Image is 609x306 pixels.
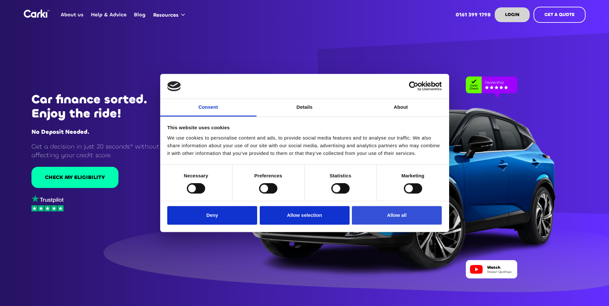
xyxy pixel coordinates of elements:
[254,173,282,178] strong: Preferences
[57,2,87,27] a: About us
[167,134,442,157] div: We use cookies to personalise content and ads, to provide social media features and to analyse ou...
[167,124,442,132] div: This website uses cookies
[167,81,181,91] img: logo
[45,174,105,181] div: CHECK MY ELIGIBILITY
[257,99,353,116] a: Details
[353,99,449,116] a: About
[31,205,64,211] img: stars
[87,2,130,27] a: Help & Advice
[153,12,178,19] div: Resources
[149,3,191,27] div: Resources
[31,167,118,188] a: CHECK MY ELIGIBILITY
[160,99,257,116] a: Consent
[401,173,424,178] strong: Marketing
[31,142,175,160] p: Get a decision in just 20 seconds* without affecting your credit score
[452,2,494,27] a: 0161 399 1798
[386,81,442,91] a: Usercentrics Cookiebot - opens in a new window
[495,7,530,22] a: LOGIN
[260,206,350,225] button: Allow selection
[184,173,208,178] strong: Necessary
[167,206,257,225] button: Deny
[24,10,49,18] img: Logo
[31,128,89,136] strong: No Deposit Needed.
[31,195,64,203] img: trustpilot
[456,11,491,18] strong: 0161 399 1798
[130,2,149,27] a: Blog
[24,10,49,18] a: home
[31,92,175,121] h1: Car finance sorted. Enjoy the ride!
[352,206,442,225] button: Allow all
[534,7,586,23] a: GET A QUOTE
[544,12,575,18] strong: GET A QUOTE
[330,173,352,178] strong: Statistics
[505,12,519,18] strong: LOGIN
